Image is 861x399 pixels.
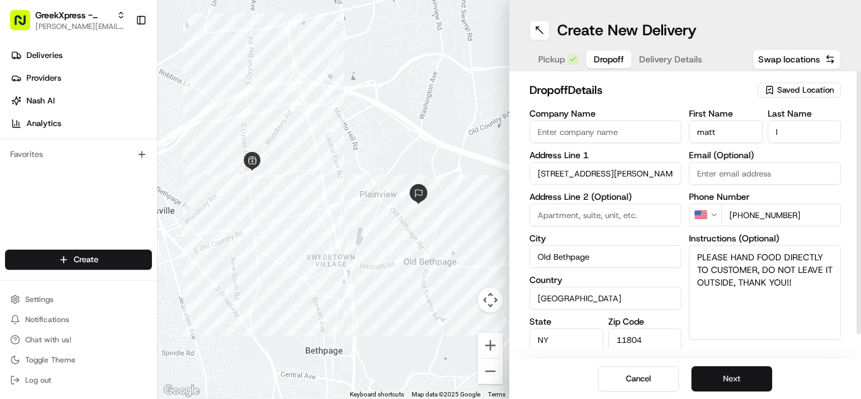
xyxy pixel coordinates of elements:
[529,162,681,185] input: Enter address
[13,120,35,143] img: 1736555255976-a54dd68f-1ca7-489b-9aae-adbdc363a1c4
[5,5,130,35] button: GreekXpress - Plainview[PERSON_NAME][EMAIL_ADDRESS][DOMAIN_NAME]
[5,371,152,389] button: Log out
[529,81,750,99] h2: dropoff Details
[529,192,681,201] label: Address Line 2 (Optional)
[89,278,153,288] a: Powered byPylon
[33,81,208,95] input: Clear
[529,204,681,226] input: Apartment, suite, unit, etc.
[13,13,38,38] img: Nash
[95,195,99,205] span: •
[26,72,61,84] span: Providers
[5,45,157,66] a: Deliveries
[161,383,202,399] img: Google
[689,162,841,185] input: Enter email address
[689,347,841,360] button: Advanced
[529,234,681,243] label: City
[25,294,54,304] span: Settings
[350,390,404,399] button: Keyboard shortcuts
[529,151,681,159] label: Address Line 1
[35,9,112,21] button: GreekXpress - Plainview
[5,291,152,308] button: Settings
[13,50,229,71] p: Welcome 👋
[538,53,565,66] span: Pickup
[598,366,679,391] button: Cancel
[25,375,51,385] span: Log out
[214,124,229,139] button: Start new chat
[25,248,96,260] span: Knowledge Base
[689,192,841,201] label: Phone Number
[5,144,152,165] div: Favorites
[25,355,76,365] span: Toggle Theme
[5,250,152,270] button: Create
[101,195,127,205] span: [DATE]
[488,391,506,398] a: Terms
[689,234,841,243] label: Instructions (Optional)
[5,91,157,111] a: Nash AI
[689,109,763,118] label: First Name
[25,196,35,206] img: 1736555255976-a54dd68f-1ca7-489b-9aae-adbdc363a1c4
[125,279,153,288] span: Pylon
[608,317,682,326] label: Zip Code
[529,275,681,284] label: Country
[43,120,207,133] div: Start new chat
[478,359,503,384] button: Zoom out
[5,113,157,134] a: Analytics
[529,120,681,143] input: Enter company name
[753,49,841,69] button: Swap locations
[35,21,125,32] button: [PERSON_NAME][EMAIL_ADDRESS][DOMAIN_NAME]
[8,243,101,265] a: 📗Knowledge Base
[689,120,763,143] input: Enter first name
[74,254,98,265] span: Create
[689,245,841,340] textarea: PLEASE HAND FOOD DIRECTLY TO CUSTOMER, DO NOT LEAVE IT OUTSIDE, THANK YOU!!
[5,68,157,88] a: Providers
[768,109,841,118] label: Last Name
[161,383,202,399] a: Open this area in Google Maps (opens a new window)
[25,315,69,325] span: Notifications
[13,249,23,259] div: 📗
[26,50,62,61] span: Deliveries
[557,20,696,40] h1: Create New Delivery
[529,287,681,309] input: Enter country
[594,53,624,66] span: Dropoff
[768,120,841,143] input: Enter last name
[5,351,152,369] button: Toggle Theme
[412,391,480,398] span: Map data ©2025 Google
[529,245,681,268] input: Enter city
[608,328,682,351] input: Enter zip code
[529,317,603,326] label: State
[43,133,159,143] div: We're available if you need us!
[478,333,503,358] button: Zoom in
[39,195,92,205] span: Regen Pajulas
[101,243,207,265] a: 💻API Documentation
[13,183,33,204] img: Regen Pajulas
[689,151,841,159] label: Email (Optional)
[195,161,229,176] button: See all
[777,84,834,96] span: Saved Location
[721,204,841,226] input: Enter phone number
[13,164,81,174] div: Past conversations
[26,118,61,129] span: Analytics
[529,109,681,118] label: Company Name
[758,53,820,66] span: Swap locations
[107,249,117,259] div: 💻
[119,248,202,260] span: API Documentation
[26,95,55,107] span: Nash AI
[758,81,841,99] button: Saved Location
[25,335,71,345] span: Chat with us!
[529,328,603,351] input: Enter state
[478,287,503,313] button: Map camera controls
[691,366,772,391] button: Next
[5,331,152,349] button: Chat with us!
[639,53,702,66] span: Delivery Details
[689,347,729,360] label: Advanced
[5,311,152,328] button: Notifications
